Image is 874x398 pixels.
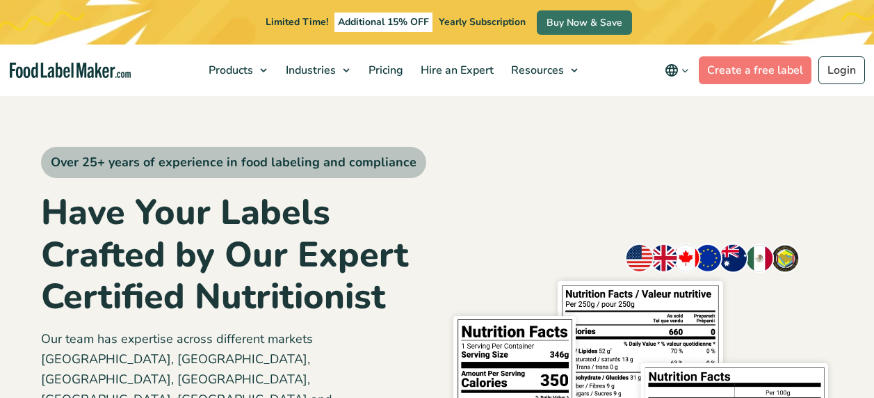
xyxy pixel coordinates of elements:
a: Industries [277,45,357,96]
a: Buy Now & Save [537,10,632,35]
span: Hire an Expert [416,63,495,78]
span: Pricing [364,63,405,78]
h1: Have Your Labels Crafted by Our Expert Certified Nutritionist [41,192,427,318]
a: Pricing [360,45,409,96]
span: Yearly Subscription [439,15,526,29]
span: Resources [507,63,565,78]
span: Products [204,63,254,78]
span: Industries [282,63,337,78]
a: Hire an Expert [412,45,499,96]
span: Additional 15% OFF [334,13,432,32]
a: Login [818,56,865,84]
a: Resources [503,45,585,96]
span: Over 25+ years of experience in food labeling and compliance [41,147,426,178]
a: Products [200,45,274,96]
span: Limited Time! [266,15,328,29]
a: Create a free label [699,56,811,84]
